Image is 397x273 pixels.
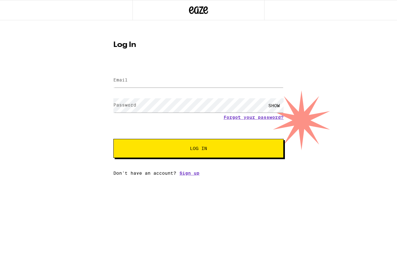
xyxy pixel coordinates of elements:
[179,171,199,176] a: Sign up
[265,98,284,113] div: SHOW
[113,139,284,158] button: Log In
[113,41,284,49] h1: Log In
[113,73,284,88] input: Email
[113,77,128,82] label: Email
[113,171,284,176] div: Don't have an account?
[113,102,136,107] label: Password
[190,146,207,151] span: Log In
[224,115,284,120] a: Forgot your password?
